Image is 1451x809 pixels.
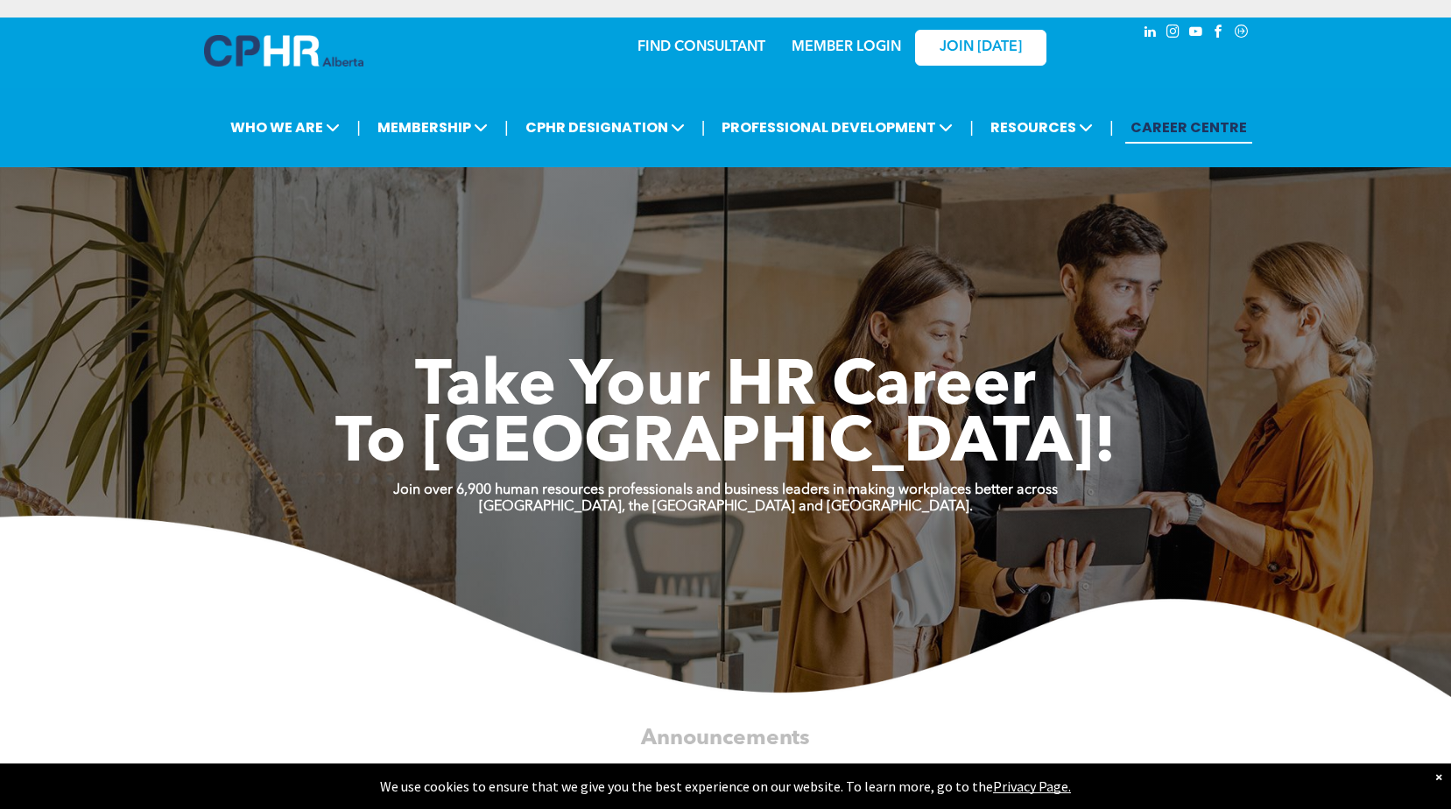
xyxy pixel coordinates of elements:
[1109,109,1114,145] li: |
[504,109,509,145] li: |
[335,413,1116,476] span: To [GEOGRAPHIC_DATA]!
[1141,22,1160,46] a: linkedin
[225,111,345,144] span: WHO WE ARE
[915,30,1046,66] a: JOIN [DATE]
[993,777,1071,795] a: Privacy Page.
[969,109,974,145] li: |
[1125,111,1252,144] a: CAREER CENTRE
[716,111,958,144] span: PROFESSIONAL DEVELOPMENT
[1232,22,1251,46] a: Social network
[701,109,706,145] li: |
[204,35,363,67] img: A blue and white logo for cp alberta
[372,111,493,144] span: MEMBERSHIP
[479,500,973,514] strong: [GEOGRAPHIC_DATA], the [GEOGRAPHIC_DATA] and [GEOGRAPHIC_DATA].
[985,111,1098,144] span: RESOURCES
[1187,22,1206,46] a: youtube
[637,40,765,54] a: FIND CONSULTANT
[1435,768,1442,785] div: Dismiss notification
[940,39,1022,56] span: JOIN [DATE]
[1164,22,1183,46] a: instagram
[415,356,1036,419] span: Take Your HR Career
[520,111,690,144] span: CPHR DESIGNATION
[792,40,901,54] a: MEMBER LOGIN
[393,483,1058,497] strong: Join over 6,900 human resources professionals and business leaders in making workplaces better ac...
[641,728,809,749] span: Announcements
[356,109,361,145] li: |
[1209,22,1229,46] a: facebook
